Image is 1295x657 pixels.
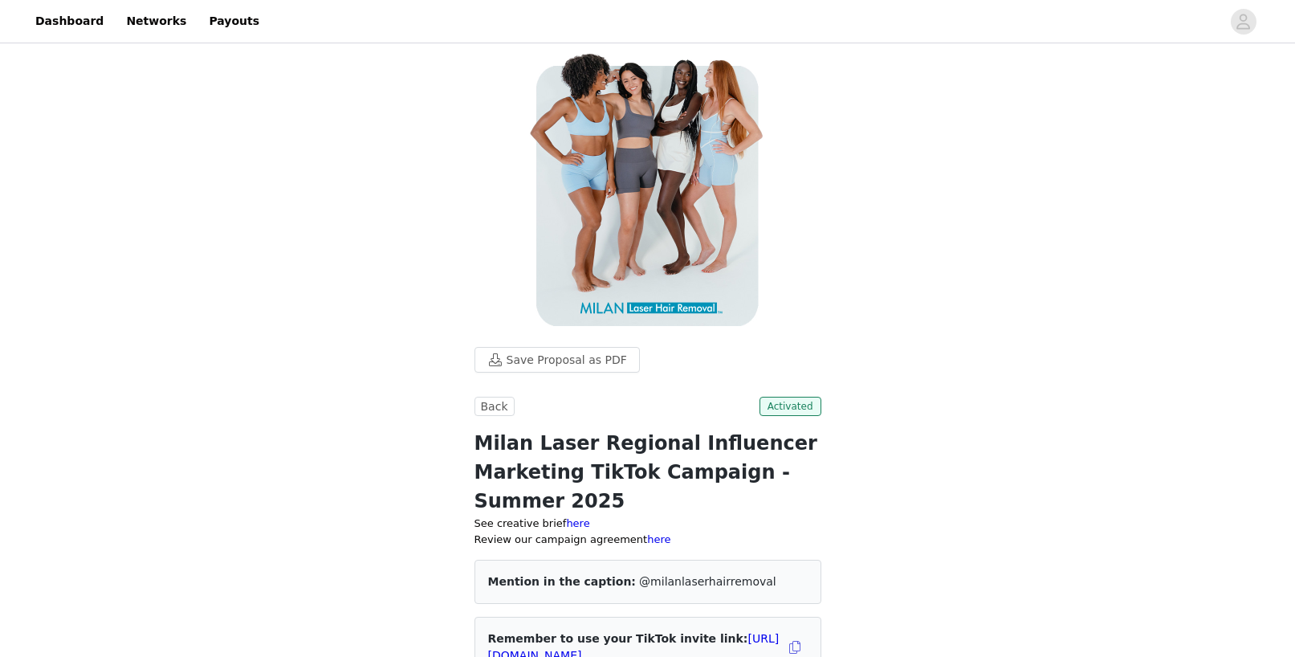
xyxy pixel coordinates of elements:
[455,47,841,336] img: campaign image
[474,516,821,532] p: See creative brief
[199,3,269,39] a: Payouts
[26,3,113,39] a: Dashboard
[639,575,776,588] span: @milanlaserhairremoval
[116,3,196,39] a: Networks
[474,429,821,516] h1: Milan Laser Regional Influencer Marketing TikTok Campaign - Summer 2025
[474,397,515,416] button: Back
[474,347,640,373] button: Save Proposal as PDF
[474,532,821,548] p: Review our campaign agreement
[566,517,589,529] a: here
[488,575,636,588] span: Mention in the caption:
[1236,9,1251,35] div: avatar
[759,397,821,416] span: Activated
[647,533,670,545] a: here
